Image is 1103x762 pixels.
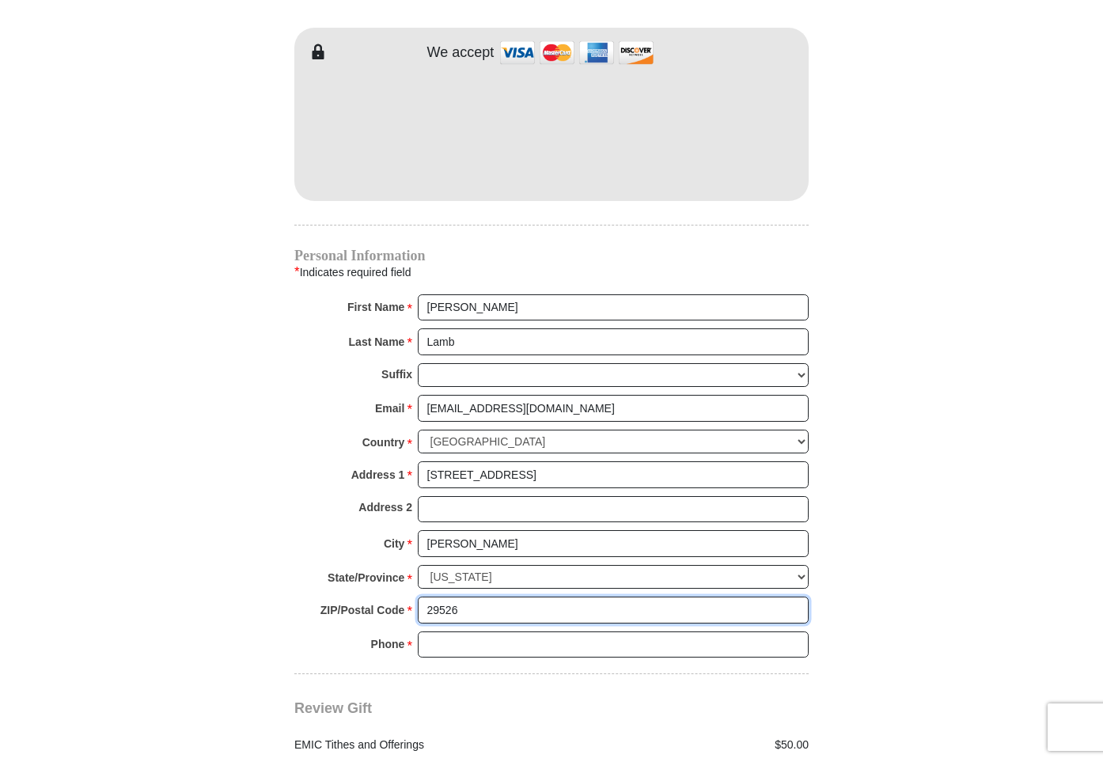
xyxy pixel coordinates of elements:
[328,567,404,589] strong: State/Province
[294,249,809,262] h4: Personal Information
[375,397,404,419] strong: Email
[286,737,552,753] div: EMIC Tithes and Offerings
[351,464,405,486] strong: Address 1
[551,737,817,753] div: $50.00
[347,296,404,318] strong: First Name
[358,496,412,518] strong: Address 2
[371,633,405,655] strong: Phone
[349,331,405,353] strong: Last Name
[320,599,405,621] strong: ZIP/Postal Code
[294,700,372,716] span: Review Gift
[498,36,656,70] img: credit cards accepted
[381,363,412,385] strong: Suffix
[384,533,404,555] strong: City
[362,431,405,453] strong: Country
[427,44,495,62] h4: We accept
[294,262,809,282] div: Indicates required field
